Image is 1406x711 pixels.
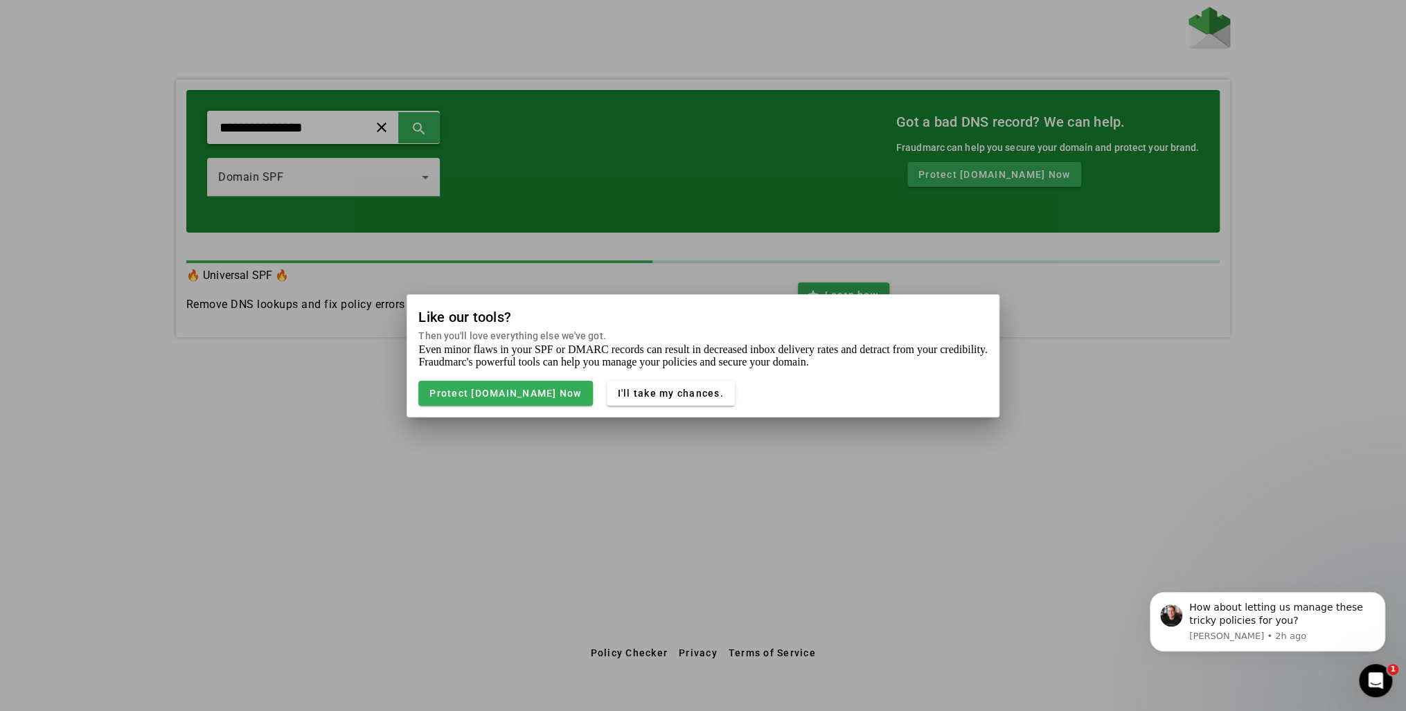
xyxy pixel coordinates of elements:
mat-card-subtitle: Then you'll love everything else we've got. [418,328,605,343]
iframe: Intercom notifications message [1129,571,1406,674]
span: Protect [DOMAIN_NAME] Now [429,388,581,399]
span: 1 [1387,664,1398,675]
iframe: Intercom live chat [1359,664,1392,697]
button: I'll take my chances. [607,381,735,406]
mat-card-title: Like our tools? [418,306,605,328]
mat-card-content: Even minor flaws in your SPF or DMARC records can result in decreased inbox delivery rates and de... [407,343,998,417]
span: I'll take my chances. [618,388,724,399]
button: Protect [DOMAIN_NAME] Now [418,381,592,406]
